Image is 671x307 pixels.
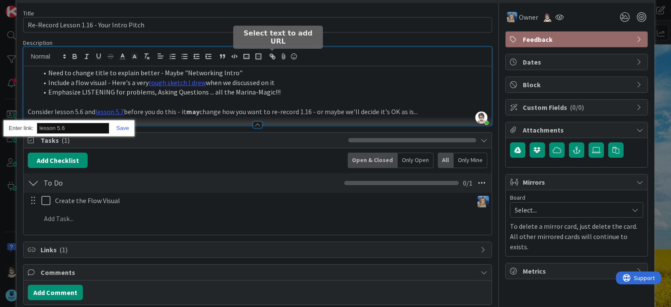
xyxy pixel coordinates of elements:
span: Dates [523,57,632,67]
img: MA [507,12,517,22]
span: Links [41,245,476,255]
img: TP [542,12,552,22]
li: Need to change title to explain better - Maybe "Networking Intro" [38,68,487,78]
label: Title [23,9,34,17]
a: rough sketch I drew [149,78,206,87]
span: Owner [519,12,538,22]
span: Description [23,39,53,47]
img: MA [478,196,489,207]
span: Metrics [523,266,632,276]
span: 0 / 1 [463,178,472,188]
span: Select... [515,204,624,216]
div: Only Open [398,153,434,168]
p: To delete a mirror card, just delete the card. All other mirrored cards will continue to exists. [510,221,643,252]
span: Support [18,1,39,12]
input: type card name here... [23,17,492,32]
strong: may [186,107,199,116]
img: GSQywPghEhdbY4OwXOWrjRcy4shk9sHH.png [475,112,487,124]
div: Only Mine [454,153,487,168]
span: Feedback [523,34,632,44]
span: Board [510,195,525,201]
div: Open & Closed [348,153,398,168]
p: Create the Flow Visual [55,196,470,206]
span: Attachments [523,125,632,135]
input: Add Checklist... [41,175,233,191]
span: Mirrors [523,177,632,187]
input: https://quilljs.com [37,123,109,134]
p: Consider lesson 5.6 and before you do this - it change how you want to re-record 1.16 - or maybe ... [28,107,487,117]
span: ( 0/0 ) [570,103,584,112]
span: Custom Fields [523,102,632,112]
span: ( 1 ) [62,136,70,145]
li: Emphasize LISTENING for problems, Asking Questions ... all the Marina-Magic!!! [38,87,487,97]
h5: Select text to add URL [237,29,319,45]
span: ( 1 ) [59,245,67,254]
span: Comments [41,267,476,277]
li: Include a flow visual - Here's a very when we discussed on it [38,78,487,88]
span: Tasks [41,135,343,145]
div: All [438,153,454,168]
span: Block [523,80,632,90]
button: Add Comment [28,285,83,300]
button: Add Checklist [28,153,88,168]
a: lesson 5.7 [95,107,124,116]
